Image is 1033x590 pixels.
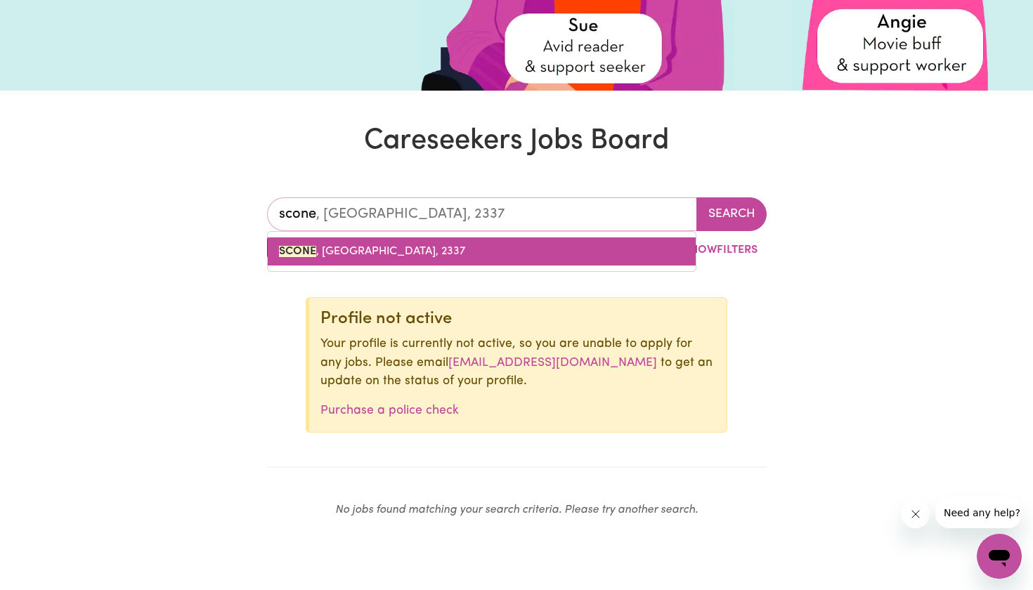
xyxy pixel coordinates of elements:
[448,357,657,369] a: [EMAIL_ADDRESS][DOMAIN_NAME]
[684,244,717,256] span: Show
[935,497,1022,528] iframe: Message from company
[267,231,696,272] div: menu-options
[279,246,316,257] mark: SCONE
[658,237,767,263] button: ShowFilters
[902,500,930,528] iframe: Close message
[268,237,696,265] a: SCONE, New South Wales, 2337
[320,405,459,417] a: Purchase a police check
[279,246,465,257] span: , [GEOGRAPHIC_DATA], 2337
[320,335,715,391] p: Your profile is currently not active, so you are unable to apply for any jobs. Please email to ge...
[696,197,767,231] button: Search
[335,504,698,516] em: No jobs found matching your search criteria. Please try another search.
[320,309,715,329] div: Profile not active
[977,534,1022,579] iframe: Button to launch messaging window
[267,197,697,231] input: Enter a suburb or postcode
